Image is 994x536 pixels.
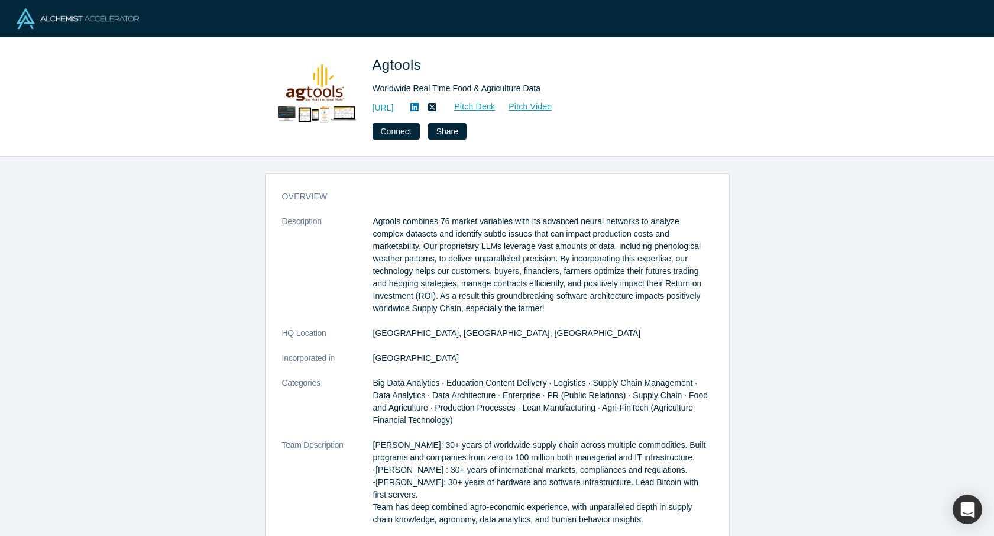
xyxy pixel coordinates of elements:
[282,352,373,377] dt: Incorporated in
[373,102,394,114] a: [URL]
[373,439,713,526] p: [PERSON_NAME]: 30+ years of worldwide supply chain across multiple commodities. Built programs an...
[496,100,552,114] a: Pitch Video
[373,378,708,425] span: Big Data Analytics · Education Content Delivery · Logistics · Supply Chain Management · Data Anal...
[282,327,373,352] dt: HQ Location
[428,123,467,140] button: Share
[373,57,426,73] span: Agtools
[373,352,713,364] dd: [GEOGRAPHIC_DATA]
[373,215,713,315] p: Agtools combines 76 market variables with its advanced neural networks to analyze complex dataset...
[373,82,704,95] div: Worldwide Real Time Food & Agriculture Data
[373,123,420,140] button: Connect
[17,8,139,29] img: Alchemist Logo
[273,54,356,137] img: Agtools's Logo
[282,377,373,439] dt: Categories
[441,100,496,114] a: Pitch Deck
[282,190,696,203] h3: overview
[373,327,713,340] dd: [GEOGRAPHIC_DATA], [GEOGRAPHIC_DATA], [GEOGRAPHIC_DATA]
[282,215,373,327] dt: Description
